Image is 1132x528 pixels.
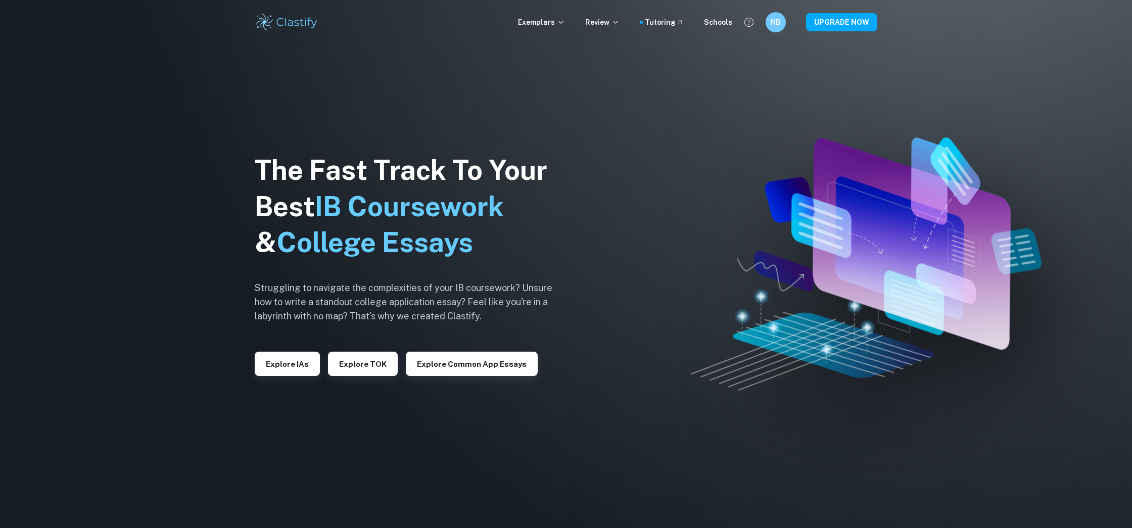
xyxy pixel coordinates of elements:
[255,12,319,32] img: Clastify logo
[740,14,758,31] button: Help and Feedback
[315,190,504,222] span: IB Coursework
[691,137,1042,391] img: Clastify hero
[645,17,684,28] a: Tutoring
[255,281,568,323] h6: Struggling to navigate the complexities of your IB coursework? Unsure how to write a standout col...
[518,17,565,28] p: Exemplars
[766,12,786,32] button: NB
[255,152,568,261] h1: The Fast Track To Your Best &
[806,13,877,31] button: UPGRADE NOW
[406,359,538,368] a: Explore Common App essays
[406,352,538,376] button: Explore Common App essays
[255,352,320,376] button: Explore IAs
[255,359,320,368] a: Explore IAs
[704,17,732,28] a: Schools
[328,352,398,376] button: Explore TOK
[585,17,620,28] p: Review
[328,359,398,368] a: Explore TOK
[276,226,473,258] span: College Essays
[770,17,782,28] h6: NB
